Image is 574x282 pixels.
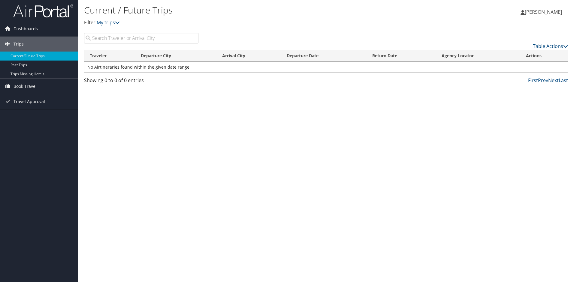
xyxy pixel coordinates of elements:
a: [PERSON_NAME] [521,3,568,21]
td: No Airtineraries found within the given date range. [84,62,568,73]
th: Agency Locator: activate to sort column ascending [436,50,521,62]
th: Departure City: activate to sort column ascending [135,50,217,62]
span: [PERSON_NAME] [525,9,562,15]
a: Prev [538,77,548,84]
span: Dashboards [14,21,38,36]
th: Actions [521,50,568,62]
th: Departure Date: activate to sort column descending [281,50,367,62]
input: Search Traveler or Arrival City [84,33,198,43]
h1: Current / Future Trips [84,4,407,16]
span: Travel Approval [14,94,45,109]
th: Return Date: activate to sort column ascending [367,50,436,62]
p: Filter: [84,19,407,27]
img: airportal-logo.png [13,4,73,18]
a: Last [559,77,568,84]
a: Next [548,77,559,84]
a: First [528,77,538,84]
div: Showing 0 to 0 of 0 entries [84,77,198,87]
th: Traveler: activate to sort column ascending [84,50,135,62]
span: Book Travel [14,79,37,94]
span: Trips [14,37,24,52]
a: Table Actions [533,43,568,49]
a: My trips [97,19,120,26]
th: Arrival City: activate to sort column ascending [217,50,281,62]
